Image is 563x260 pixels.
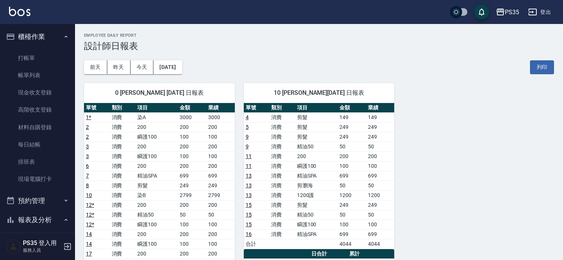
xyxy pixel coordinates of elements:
td: 消費 [110,220,136,229]
td: 100 [206,220,235,229]
td: 消費 [110,151,136,161]
td: 699 [366,171,395,181]
td: 100 [206,151,235,161]
button: [DATE] [153,60,182,74]
a: 15 [246,202,252,208]
td: 100 [338,220,366,229]
td: 消費 [110,112,136,122]
td: 100 [366,161,395,171]
a: 16 [246,231,252,237]
td: 精油SPA [295,229,338,239]
td: 200 [206,229,235,239]
td: 699 [366,229,395,239]
th: 業績 [206,103,235,113]
td: 249 [338,200,366,210]
td: 剪髮 [295,200,338,210]
th: 單號 [84,103,110,113]
td: 249 [366,200,395,210]
td: 消費 [269,171,295,181]
a: 高階收支登錄 [3,101,72,118]
td: 剪瀏海 [295,181,338,190]
td: 100 [206,132,235,142]
td: 精油SPA [135,171,178,181]
span: 10 [PERSON_NAME][DATE] 日報表 [253,89,386,97]
td: 200 [135,122,178,132]
a: 9 [246,134,249,140]
a: 7 [86,173,89,179]
td: 149 [366,112,395,122]
td: 3000 [206,112,235,122]
td: 100 [338,161,366,171]
td: 消費 [269,151,295,161]
th: 類別 [269,103,295,113]
a: 11 [246,153,252,159]
td: 消費 [110,249,136,259]
td: 1200 [366,190,395,200]
h3: 設計師日報表 [84,41,554,51]
button: 前天 [84,60,107,74]
td: 50 [366,181,395,190]
td: 精油50 [135,210,178,220]
td: 699 [206,171,235,181]
a: 打帳單 [3,49,72,67]
th: 項目 [135,103,178,113]
th: 單號 [244,103,270,113]
td: 200 [206,122,235,132]
button: 預約管理 [3,191,72,211]
td: 消費 [110,210,136,220]
td: 消費 [110,171,136,181]
td: 消費 [110,190,136,200]
td: 50 [366,210,395,220]
td: 100 [178,220,206,229]
td: 200 [338,151,366,161]
td: 消費 [269,210,295,220]
a: 每日結帳 [3,136,72,153]
td: 200 [135,142,178,151]
th: 金額 [338,103,366,113]
td: 100 [178,239,206,249]
td: 消費 [110,161,136,171]
td: 消費 [110,200,136,210]
td: 2799 [178,190,206,200]
td: 200 [178,200,206,210]
a: 3 [86,143,89,149]
th: 業績 [366,103,395,113]
a: 17 [86,251,92,257]
div: PS35 [505,7,519,17]
td: 200 [206,161,235,171]
button: 報表及分析 [3,210,72,230]
a: 13 [246,192,252,198]
td: 100 [206,239,235,249]
td: 消費 [269,200,295,210]
th: 日合計 [309,249,347,259]
td: 200 [135,161,178,171]
td: 100 [178,132,206,142]
a: 帳單列表 [3,67,72,84]
td: 消費 [110,132,136,142]
th: 項目 [295,103,338,113]
td: 50 [178,210,206,220]
td: 699 [178,171,206,181]
img: Person [6,239,21,254]
a: 現場電腦打卡 [3,170,72,188]
td: 瞬護100 [135,132,178,142]
td: 200 [178,249,206,259]
a: 3 [86,153,89,159]
span: 0 [PERSON_NAME] [DATE] 日報表 [93,89,226,97]
td: 染B [135,190,178,200]
a: 15 [246,212,252,218]
th: 累計 [347,249,394,259]
td: 50 [338,210,366,220]
button: 昨天 [107,60,131,74]
button: 櫃檯作業 [3,27,72,46]
a: 5 [246,124,249,130]
td: 50 [366,142,395,151]
td: 200 [295,151,338,161]
a: 報表目錄 [3,233,72,250]
td: 消費 [110,181,136,190]
a: 4 [246,114,249,120]
td: 瞬護100 [295,220,338,229]
a: 11 [246,163,252,169]
table: a dense table [244,103,395,249]
td: 200 [206,142,235,151]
